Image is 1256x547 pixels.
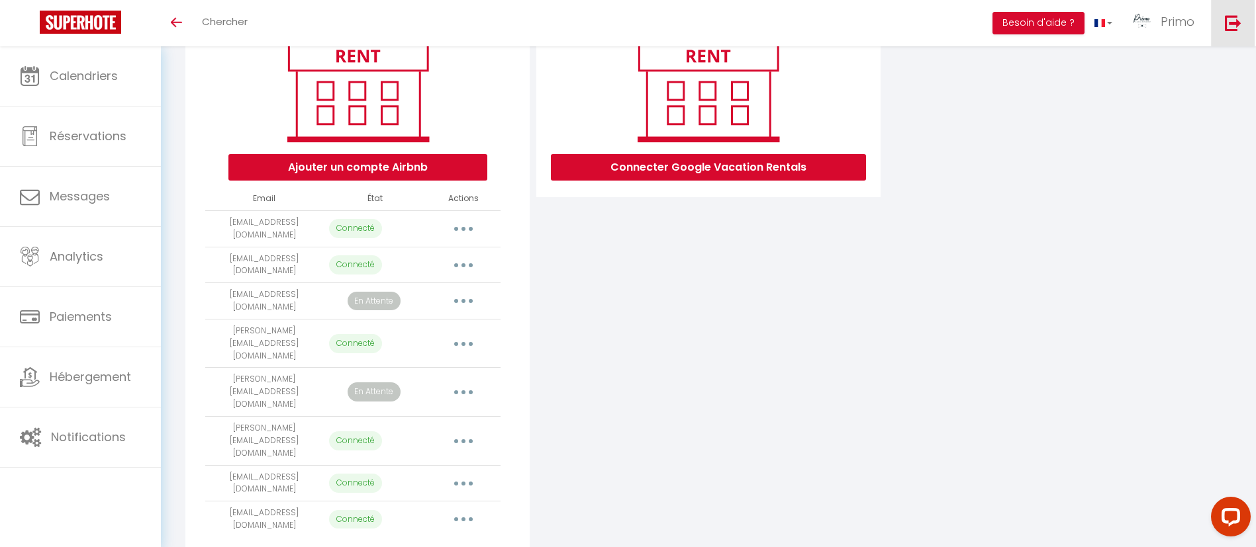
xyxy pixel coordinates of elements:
[624,21,793,147] img: rent.png
[329,255,382,274] p: Connecté
[50,188,110,204] span: Messages
[50,308,112,325] span: Paiements
[205,247,323,283] td: [EMAIL_ADDRESS][DOMAIN_NAME]
[329,474,382,493] p: Connecté
[50,248,103,265] span: Analytics
[348,292,401,311] p: En Attente
[51,429,126,445] span: Notifications
[40,11,121,34] img: Super Booking
[205,283,323,319] td: [EMAIL_ADDRESS][DOMAIN_NAME]
[329,431,382,450] p: Connecté
[50,128,126,144] span: Réservations
[1132,12,1152,32] img: ...
[205,319,323,368] td: [PERSON_NAME][EMAIL_ADDRESS][DOMAIN_NAME]
[329,334,382,353] p: Connecté
[50,368,131,385] span: Hébergement
[427,187,501,210] th: Actions
[205,187,323,210] th: Email
[205,210,323,247] td: [EMAIL_ADDRESS][DOMAIN_NAME]
[329,219,382,238] p: Connecté
[50,67,118,84] span: Calendriers
[992,12,1085,34] button: Besoin d'aide ?
[1225,15,1241,31] img: logout
[551,154,866,181] button: Connecter Google Vacation Rentals
[1200,491,1256,547] iframe: LiveChat chat widget
[329,510,382,529] p: Connecté
[324,187,427,210] th: État
[205,416,323,465] td: [PERSON_NAME][EMAIL_ADDRESS][DOMAIN_NAME]
[205,368,323,417] td: [PERSON_NAME][EMAIL_ADDRESS][DOMAIN_NAME]
[348,382,401,401] p: En Attente
[202,15,248,28] span: Chercher
[205,501,323,538] td: [EMAIL_ADDRESS][DOMAIN_NAME]
[205,465,323,501] td: [EMAIL_ADDRESS][DOMAIN_NAME]
[1161,13,1194,30] span: Primo
[273,21,442,147] img: rent.png
[228,154,487,181] button: Ajouter un compte Airbnb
